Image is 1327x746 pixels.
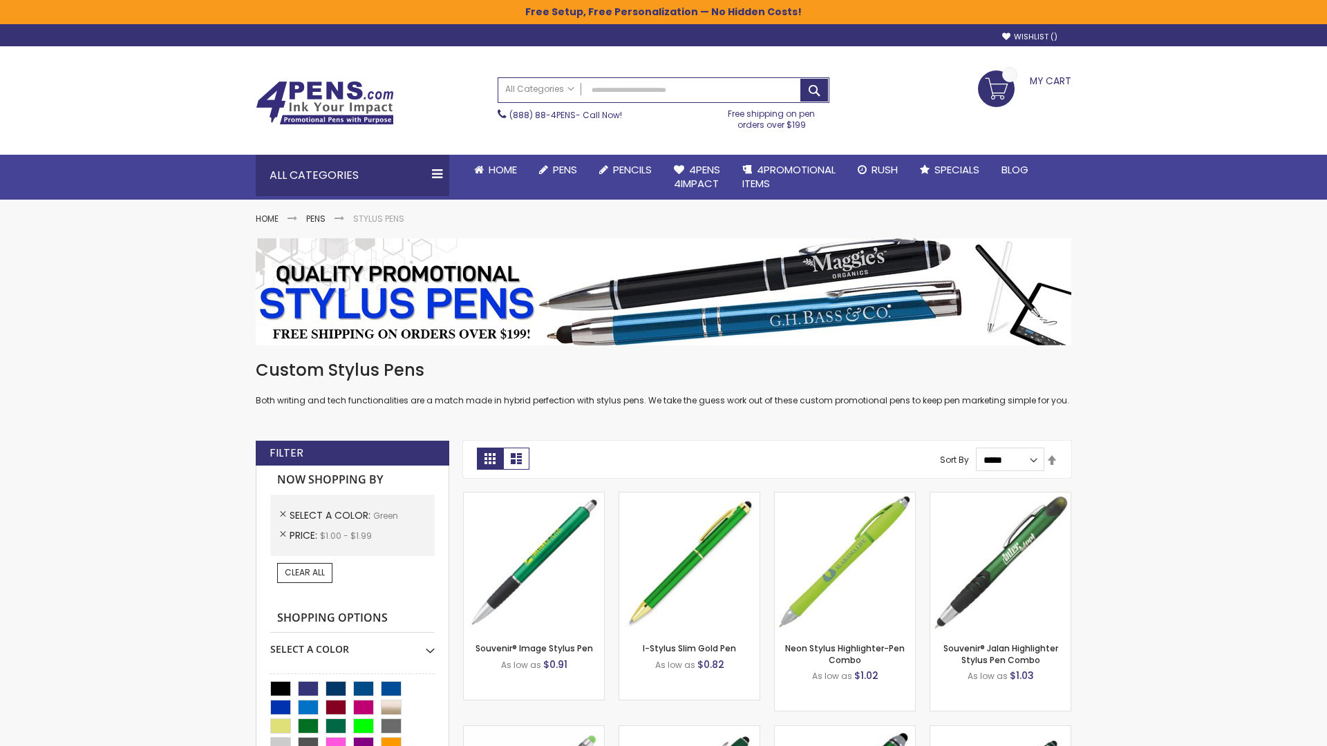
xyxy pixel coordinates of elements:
[775,492,915,504] a: Neon Stylus Highlighter-Pen Combo-Green
[613,162,652,177] span: Pencils
[674,162,720,191] span: 4Pens 4impact
[477,448,503,470] strong: Grid
[619,725,760,737] a: Custom Soft Touch® Metal Pens with Stylus-Green
[872,162,898,177] span: Rush
[270,466,435,495] strong: Now Shopping by
[464,492,604,633] img: Souvenir® Image Stylus Pen-Green
[373,510,398,522] span: Green
[256,81,394,125] img: 4Pens Custom Pens and Promotional Products
[697,658,724,671] span: $0.82
[663,155,731,200] a: 4Pens4impact
[968,670,1008,682] span: As low as
[256,213,279,224] a: Home
[909,155,990,185] a: Specials
[775,725,915,737] a: Kyra Pen with Stylus and Flashlight-Green
[528,155,588,185] a: Pens
[930,492,1071,504] a: Souvenir® Jalan Highlighter Stylus Pen Combo-Green
[270,633,435,656] div: Select A Color
[476,642,593,654] a: Souvenir® Image Stylus Pen
[553,162,577,177] span: Pens
[847,155,909,185] a: Rush
[940,454,969,466] label: Sort By
[1002,32,1057,42] a: Wishlist
[509,109,622,121] span: - Call Now!
[785,642,905,665] a: Neon Stylus Highlighter-Pen Combo
[588,155,663,185] a: Pencils
[742,162,836,191] span: 4PROMOTIONAL ITEMS
[464,725,604,737] a: Islander Softy Gel with Stylus - ColorJet Imprint-Green
[655,659,695,671] span: As low as
[498,78,581,101] a: All Categories
[256,238,1071,345] img: Stylus Pens
[464,492,604,504] a: Souvenir® Image Stylus Pen-Green
[1001,162,1028,177] span: Blog
[270,446,303,461] strong: Filter
[505,84,574,95] span: All Categories
[619,492,760,504] a: I-Stylus Slim Gold-Green
[509,109,576,121] a: (888) 88-4PENS
[290,528,320,542] span: Price
[643,642,736,654] a: I-Stylus Slim Gold Pen
[812,670,852,682] span: As low as
[320,530,372,542] span: $1.00 - $1.99
[930,492,1071,633] img: Souvenir® Jalan Highlighter Stylus Pen Combo-Green
[930,725,1071,737] a: Colter Stylus Twist Metal Pen-Green
[306,213,326,224] a: Pens
[256,155,449,196] div: All Categories
[775,492,915,633] img: Neon Stylus Highlighter-Pen Combo-Green
[256,359,1071,407] div: Both writing and tech functionalities are a match made in hybrid perfection with stylus pens. We ...
[489,162,517,177] span: Home
[270,604,435,633] strong: Shopping Options
[256,359,1071,381] h1: Custom Stylus Pens
[731,155,847,200] a: 4PROMOTIONALITEMS
[501,659,541,671] span: As low as
[990,155,1039,185] a: Blog
[285,566,325,578] span: Clear All
[714,103,830,131] div: Free shipping on pen orders over $199
[543,658,567,671] span: $0.91
[277,563,332,582] a: Clear All
[934,162,979,177] span: Specials
[463,155,528,185] a: Home
[619,492,760,633] img: I-Stylus Slim Gold-Green
[854,669,878,682] span: $1.02
[1010,669,1034,682] span: $1.03
[943,642,1058,665] a: Souvenir® Jalan Highlighter Stylus Pen Combo
[353,213,404,224] strong: Stylus Pens
[290,508,373,522] span: Select A Color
